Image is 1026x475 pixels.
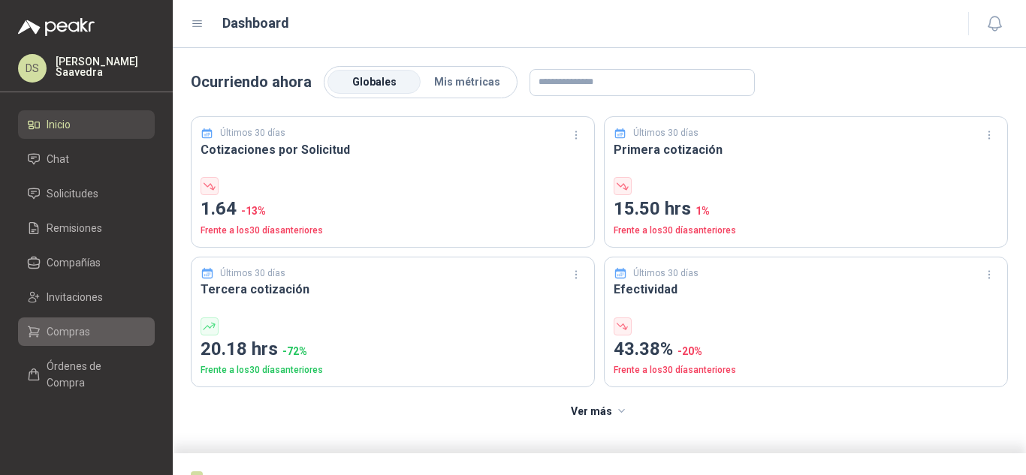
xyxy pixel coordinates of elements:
[47,116,71,133] span: Inicio
[696,205,710,217] span: 1 %
[201,335,585,364] p: 20.18 hrs
[241,205,266,217] span: -13 %
[614,335,998,364] p: 43.38%
[47,358,140,391] span: Órdenes de Compra
[201,140,585,159] h3: Cotizaciones por Solicitud
[201,195,585,224] p: 1.64
[18,54,47,83] div: DS
[191,71,312,94] p: Ocurriendo ahora
[614,224,998,238] p: Frente a los 30 días anteriores
[18,145,155,173] a: Chat
[18,214,155,242] a: Remisiones
[222,13,289,34] h1: Dashboard
[677,345,702,357] span: -20 %
[47,151,69,167] span: Chat
[47,220,102,236] span: Remisiones
[282,345,307,357] span: -72 %
[56,56,155,77] p: [PERSON_NAME] Saavedra
[633,266,699,281] p: Últimos 30 días
[563,396,637,426] button: Ver más
[47,323,90,340] span: Compras
[220,266,285,281] p: Últimos 30 días
[201,224,585,238] p: Frente a los 30 días anteriores
[614,140,998,159] h3: Primera cotización
[47,289,103,305] span: Invitaciones
[18,283,155,311] a: Invitaciones
[18,18,95,36] img: Logo peakr
[220,126,285,140] p: Últimos 30 días
[18,248,155,277] a: Compañías
[614,195,998,224] p: 15.50 hrs
[614,280,998,299] h3: Efectividad
[201,363,585,377] p: Frente a los 30 días anteriores
[47,185,98,202] span: Solicitudes
[18,110,155,139] a: Inicio
[18,317,155,346] a: Compras
[352,76,397,88] span: Globales
[434,76,500,88] span: Mis métricas
[614,363,998,377] p: Frente a los 30 días anteriores
[633,126,699,140] p: Últimos 30 días
[18,352,155,397] a: Órdenes de Compra
[18,179,155,208] a: Solicitudes
[201,280,585,299] h3: Tercera cotización
[47,254,101,271] span: Compañías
